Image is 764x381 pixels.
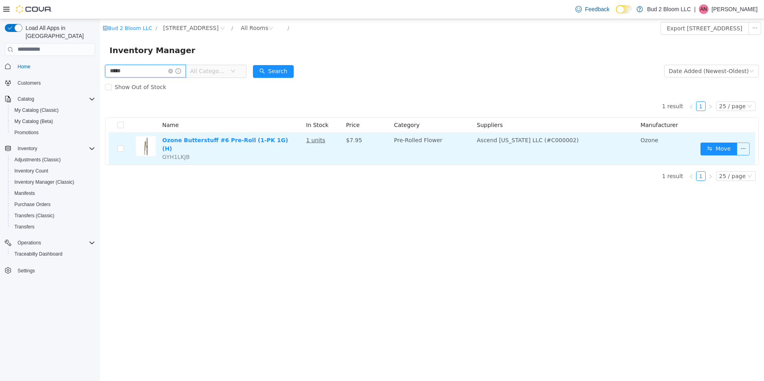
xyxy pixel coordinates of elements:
span: Customers [14,78,95,88]
span: Customers [18,80,41,86]
p: | [694,4,696,14]
a: Ozone Butterstuff #6 Pre-Roll (1-PK 1G) (H) [62,118,188,133]
a: Manifests [11,189,38,198]
li: 1 [596,82,606,92]
i: icon: left [589,155,594,160]
span: Manifests [14,190,35,196]
div: All Rooms [141,3,169,15]
div: Date Added (Newest-Oldest) [569,46,649,58]
span: Inventory Manager (Classic) [14,179,74,185]
span: Purchase Orders [14,201,51,208]
button: My Catalog (Classic) [8,105,98,116]
p: [PERSON_NAME] [712,4,758,14]
button: Manifests [8,188,98,199]
span: Adjustments (Classic) [11,155,95,165]
span: Ascend [US_STATE] LLC (#C000002) [377,118,479,124]
button: Transfers [8,221,98,232]
span: Inventory [14,144,95,153]
a: Feedback [572,1,613,17]
span: Inventory Count [14,168,48,174]
span: Operations [18,240,41,246]
span: Inventory Manager [10,25,100,38]
i: icon: close-circle [68,50,73,54]
a: Promotions [11,128,42,137]
i: icon: down [649,50,654,55]
button: Transfers (Classic) [8,210,98,221]
a: My Catalog (Beta) [11,117,56,126]
button: Home [2,61,98,72]
button: Promotions [8,127,98,138]
a: Inventory Count [11,166,52,176]
td: Pre-Rolled Flower [291,114,374,145]
u: 1 units [206,118,225,124]
button: Adjustments (Classic) [8,154,98,165]
li: 1 [596,152,606,162]
button: Catalog [2,93,98,105]
span: Load All Apps in [GEOGRAPHIC_DATA] [22,24,95,40]
li: 1 result [562,152,583,162]
a: Adjustments (Classic) [11,155,64,165]
span: Transfers [14,224,34,230]
button: Inventory Count [8,165,98,177]
i: icon: left [589,85,594,90]
i: icon: down [647,155,652,160]
a: icon: shopBud 2 Bloom LLC [3,6,52,12]
input: Dark Mode [616,5,633,14]
span: Manufacturer [541,103,578,109]
img: Ozone Butterstuff #6 Pre-Roll (1-PK 1G) (H) hero shot [36,117,56,137]
span: Price [246,103,260,109]
li: Next Page [606,82,615,92]
span: My Catalog (Beta) [14,118,53,125]
span: Catalog [14,94,95,104]
span: Purchase Orders [11,200,95,209]
a: Purchase Orders [11,200,54,209]
span: / [56,6,57,12]
span: Settings [18,268,35,274]
a: Home [14,62,34,71]
span: Promotions [11,128,95,137]
span: Category [294,103,320,109]
span: $7.95 [246,118,262,124]
button: Purchase Orders [8,199,98,210]
span: / [188,6,189,12]
span: GYH1LKJB [62,135,90,141]
span: Traceabilty Dashboard [14,251,62,257]
li: Next Page [606,152,615,162]
span: Show Out of Stock [12,65,70,71]
span: Promotions [14,129,39,136]
span: Adjustments (Classic) [14,157,61,163]
a: 1 [597,83,605,91]
button: icon: ellipsis [637,123,650,136]
li: Previous Page [587,82,596,92]
i: icon: shop [3,6,8,12]
span: All Categories [90,48,127,56]
li: 1 result [562,82,583,92]
i: icon: info-circle [76,49,81,55]
button: Catalog [14,94,37,104]
button: Export [STREET_ADDRESS] [561,3,649,16]
span: Suppliers [377,103,403,109]
nav: Complex example [5,58,95,297]
span: Manifests [11,189,95,198]
a: Transfers (Classic) [11,211,58,220]
span: My Catalog (Classic) [14,107,59,113]
a: Settings [14,266,38,276]
span: Settings [14,265,95,275]
span: Inventory [18,145,37,152]
span: Name [62,103,79,109]
span: Catalog [18,96,34,102]
span: Transfers (Classic) [11,211,95,220]
span: AN [700,4,707,14]
span: Ozone [541,118,558,124]
span: Home [14,62,95,71]
i: icon: right [608,85,613,90]
img: Cova [16,5,52,13]
i: icon: down [647,85,652,90]
span: Transfers (Classic) [14,212,54,219]
a: Transfers [11,222,38,232]
span: 123 Ledgewood Ave [63,4,119,13]
div: Angel Nieves [699,4,708,14]
a: Traceabilty Dashboard [11,249,66,259]
span: Home [18,63,30,70]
